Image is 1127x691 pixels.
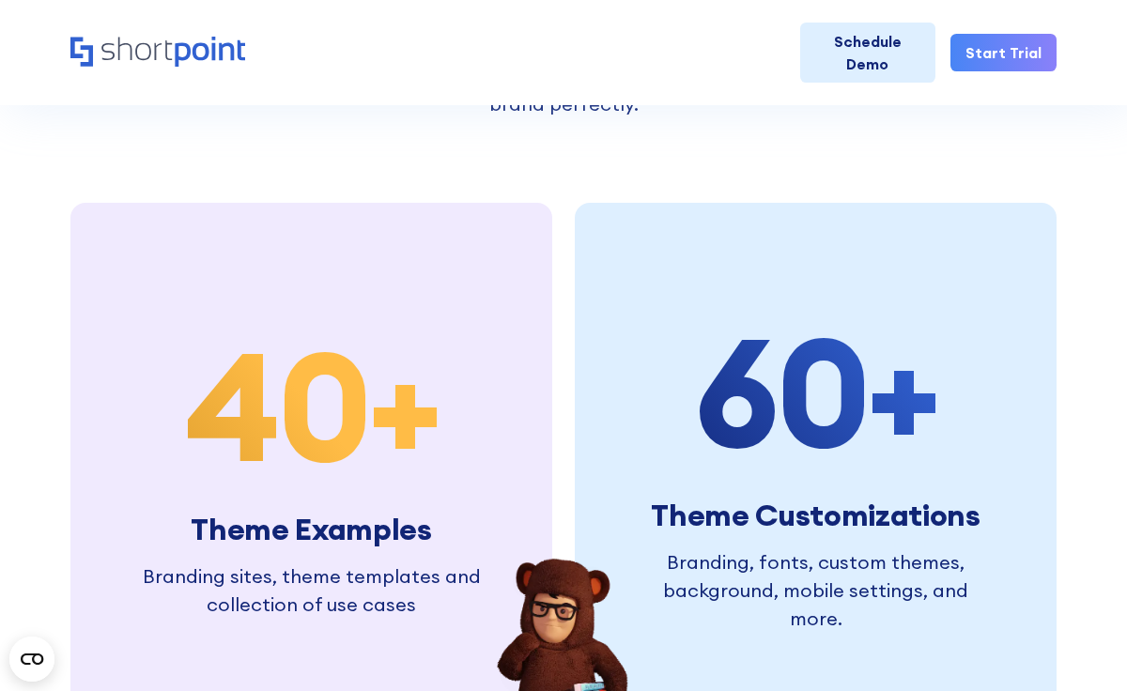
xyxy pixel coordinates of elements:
div: + [638,317,995,468]
iframe: Chat Widget [1033,601,1127,691]
span: 40 [185,311,368,501]
div: + [133,331,490,482]
button: Open CMP widget [9,637,54,682]
span: 60 [695,297,867,487]
a: Start Trial [950,34,1057,71]
p: Branding sites, theme templates and collection of use cases [133,562,490,619]
a: Schedule Demo [800,23,935,83]
h3: Theme Examples [133,512,490,546]
p: Branding, fonts, custom themes, background, mobile settings, and more. [638,548,995,633]
h3: Theme Customizations [638,498,995,532]
a: Home [70,37,245,69]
